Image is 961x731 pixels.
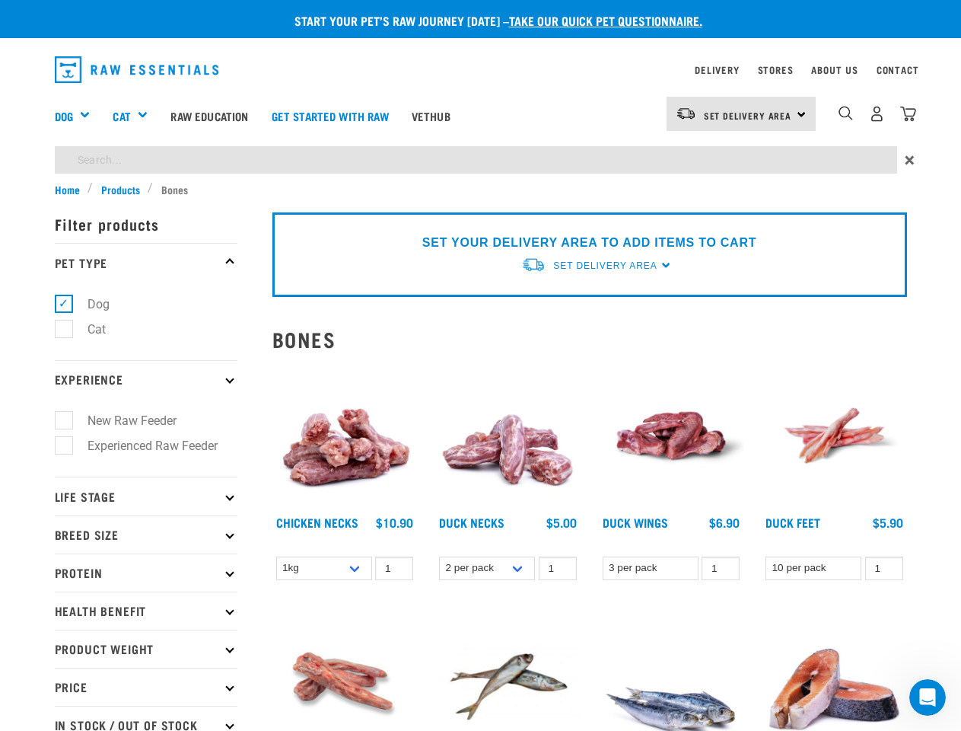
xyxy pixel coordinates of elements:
[63,295,116,314] label: Dog
[702,557,740,580] input: 1
[704,113,792,118] span: Set Delivery Area
[55,630,237,668] p: Product Weight
[762,363,907,509] img: Raw Essentials Duck Feet Raw Meaty Bones For Dogs
[276,519,358,525] a: Chicken Necks
[873,516,903,529] div: $5.90
[376,516,413,529] div: $10.90
[113,107,130,125] a: Cat
[603,519,668,525] a: Duck Wings
[55,554,237,592] p: Protein
[539,557,577,580] input: 1
[909,679,946,716] iframe: Intercom live chat
[43,50,919,89] nav: dropdown navigation
[63,411,183,430] label: New Raw Feeder
[55,668,237,706] p: Price
[765,519,820,525] a: Duck Feet
[63,436,224,455] label: Experienced Raw Feeder
[439,519,504,525] a: Duck Necks
[553,260,657,271] span: Set Delivery Area
[521,257,546,273] img: van-moving.png
[55,205,237,243] p: Filter products
[272,327,907,351] h2: Bones
[55,181,907,197] nav: breadcrumbs
[260,85,400,146] a: Get started with Raw
[375,557,413,580] input: 1
[55,146,897,174] input: Search...
[509,17,702,24] a: take our quick pet questionnaire.
[55,360,237,398] p: Experience
[272,363,418,509] img: Pile Of Chicken Necks For Pets
[55,243,237,281] p: Pet Type
[869,106,885,122] img: user.png
[695,67,739,72] a: Delivery
[905,146,915,174] span: ×
[811,67,858,72] a: About Us
[55,181,88,197] a: Home
[599,363,744,509] img: Raw Essentials Duck Wings Raw Meaty Bones For Pets
[55,107,73,125] a: Dog
[900,106,916,122] img: home-icon@2x.png
[435,363,581,509] img: Pile Of Duck Necks For Pets
[55,516,237,554] p: Breed Size
[55,592,237,630] p: Health Benefit
[709,516,740,529] div: $6.90
[55,477,237,515] p: Life Stage
[865,557,903,580] input: 1
[159,85,259,146] a: Raw Education
[55,56,219,83] img: Raw Essentials Logo
[758,67,794,72] a: Stores
[877,67,919,72] a: Contact
[101,181,140,197] span: Products
[676,107,696,120] img: van-moving.png
[400,85,462,146] a: Vethub
[63,320,112,339] label: Cat
[838,106,853,120] img: home-icon-1@2x.png
[546,516,577,529] div: $5.00
[55,181,80,197] span: Home
[93,181,148,197] a: Products
[422,234,756,252] p: SET YOUR DELIVERY AREA TO ADD ITEMS TO CART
